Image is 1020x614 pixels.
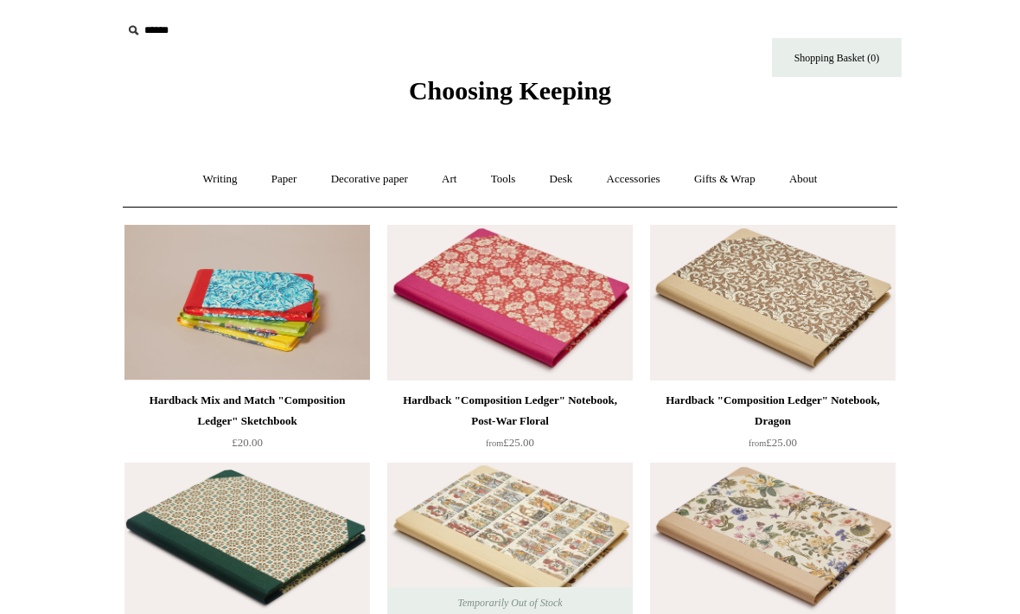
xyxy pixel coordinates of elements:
span: £20.00 [232,436,263,449]
div: Hardback "Composition Ledger" Notebook, Post-War Floral [392,390,628,432]
a: Art [426,157,472,202]
span: £25.00 [749,436,797,449]
img: Hardback "Composition Ledger" Notebook, Dragon [650,225,896,381]
img: Hardback Mix and Match "Composition Ledger" Sketchbook [124,225,370,381]
a: Writing [188,157,253,202]
span: £25.00 [486,436,534,449]
a: Hardback "Composition Ledger" Notebook, Post-War Floral Hardback "Composition Ledger" Notebook, P... [387,225,633,381]
div: Hardback Mix and Match "Composition Ledger" Sketchbook [129,390,366,432]
a: Shopping Basket (0) [772,38,902,77]
a: Hardback Mix and Match "Composition Ledger" Sketchbook Hardback Mix and Match "Composition Ledger... [124,225,370,381]
a: Desk [534,157,589,202]
a: Tools [475,157,532,202]
a: Choosing Keeping [409,90,611,102]
a: Accessories [591,157,676,202]
a: Hardback "Composition Ledger" Notebook, Dragon from£25.00 [650,390,896,461]
span: from [749,438,766,448]
a: Hardback "Composition Ledger" Notebook, Dragon Hardback "Composition Ledger" Notebook, Dragon [650,225,896,381]
a: Hardback Mix and Match "Composition Ledger" Sketchbook £20.00 [124,390,370,461]
div: Hardback "Composition Ledger" Notebook, Dragon [654,390,891,432]
span: from [486,438,503,448]
a: Gifts & Wrap [679,157,771,202]
a: About [774,157,833,202]
a: Decorative paper [316,157,424,202]
span: Choosing Keeping [409,76,611,105]
a: Paper [256,157,313,202]
a: Hardback "Composition Ledger" Notebook, Post-War Floral from£25.00 [387,390,633,461]
img: Hardback "Composition Ledger" Notebook, Post-War Floral [387,225,633,381]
